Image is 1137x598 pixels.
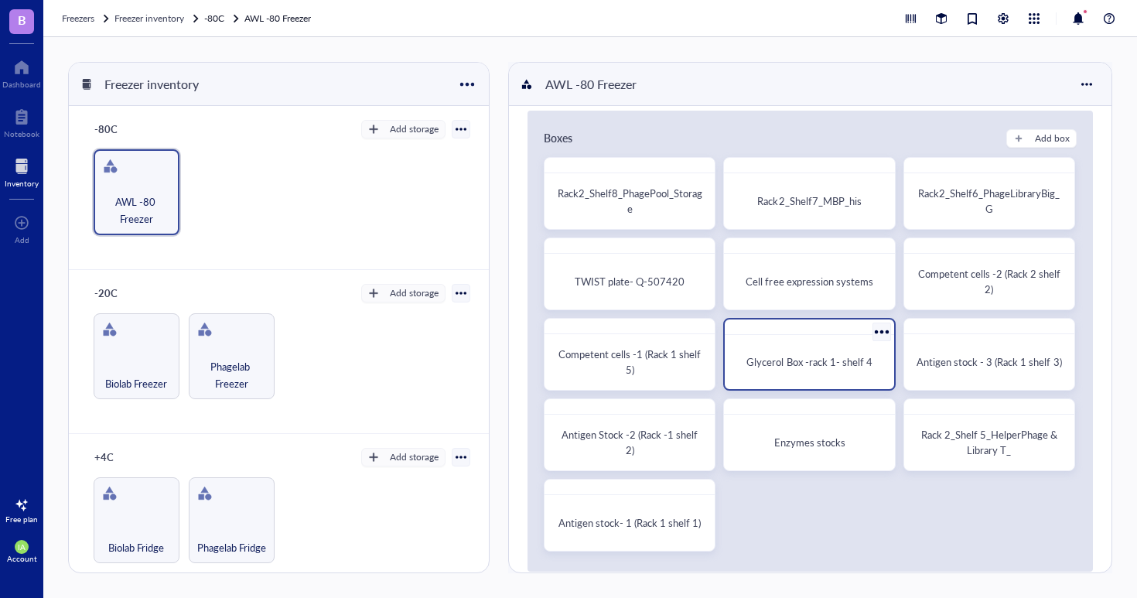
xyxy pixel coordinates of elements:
a: Dashboard [2,55,41,89]
div: Account [7,554,37,563]
span: Freezers [62,12,94,25]
span: B [18,10,26,29]
span: Rack2_Shelf8_PhagePool_Storage [558,186,702,216]
div: -20C [87,282,180,304]
span: Rack 2_Shelf 5_HelperPhage & Library T_ [921,427,1060,457]
span: Enzymes stocks [774,435,845,449]
span: Biolab Freezer [105,375,167,392]
span: Phagelab Freezer [196,358,268,392]
a: Inventory [5,154,39,188]
span: AWL -80 Freezer [101,193,172,227]
span: Competent cells -1 (Rack 1 shelf 5) [558,347,703,377]
span: Phagelab Fridge [197,539,266,556]
span: Competent cells -2 (Rack 2 shelf 2) [918,266,1063,296]
span: Rack2_Shelf6_PhageLibraryBig_G [918,186,1060,216]
span: IA [18,542,26,552]
a: Notebook [4,104,39,138]
span: Glycerol Box -rack 1- shelf 4 [746,354,872,369]
span: Antigen stock - 3 (Rack 1 shelf 3) [917,354,1061,369]
span: Antigen stock- 1 (Rack 1 shelf 1) [558,515,701,530]
button: Add storage [361,284,446,302]
span: Biolab Fridge [108,539,164,556]
div: Add [15,235,29,244]
span: Cell free expression systems [746,274,872,289]
span: Antigen Stock -2 (Rack -1 shelf 2) [562,427,700,457]
div: Dashboard [2,80,41,89]
div: Add box [1035,132,1070,145]
div: Free plan [5,514,38,524]
div: Freezer inventory [97,71,206,97]
div: Add storage [390,122,439,136]
div: +4C [87,446,180,468]
button: Add storage [361,120,446,138]
button: Add box [1006,129,1077,148]
div: Notebook [4,129,39,138]
span: Rack2_Shelf7_MBP_his [757,193,861,208]
a: Freezer inventory [114,11,201,26]
span: TWIST plate- Q-507420 [575,274,685,289]
div: Add storage [390,286,439,300]
div: AWL -80 Freezer [538,71,644,97]
a: Freezers [62,11,111,26]
div: Add storage [390,450,439,464]
a: -80CAWL -80 Freezer [204,11,314,26]
button: Add storage [361,448,446,466]
div: Inventory [5,179,39,188]
div: Boxes [544,129,572,148]
span: Freezer inventory [114,12,184,25]
div: -80C [87,118,180,140]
